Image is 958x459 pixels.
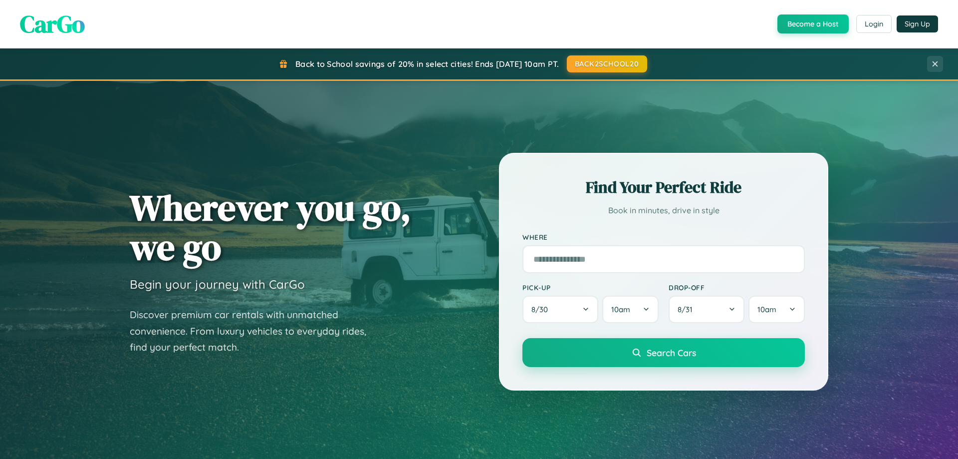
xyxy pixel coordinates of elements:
label: Where [522,233,805,241]
h1: Wherever you go, we go [130,188,411,267]
button: 10am [602,296,659,323]
span: 8 / 30 [531,305,553,314]
button: Login [856,15,892,33]
button: 8/30 [522,296,598,323]
span: Back to School savings of 20% in select cities! Ends [DATE] 10am PT. [295,59,559,69]
button: Search Cars [522,338,805,367]
button: Sign Up [897,15,938,32]
span: 10am [611,305,630,314]
p: Discover premium car rentals with unmatched convenience. From luxury vehicles to everyday rides, ... [130,307,379,356]
button: Become a Host [777,14,849,33]
label: Drop-off [669,283,805,292]
span: 10am [757,305,776,314]
h2: Find Your Perfect Ride [522,176,805,198]
span: Search Cars [647,347,696,358]
button: 10am [748,296,805,323]
button: 8/31 [669,296,744,323]
span: 8 / 31 [678,305,698,314]
h3: Begin your journey with CarGo [130,277,305,292]
p: Book in minutes, drive in style [522,203,805,218]
label: Pick-up [522,283,659,292]
span: CarGo [20,7,85,40]
button: BACK2SCHOOL20 [567,55,647,72]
